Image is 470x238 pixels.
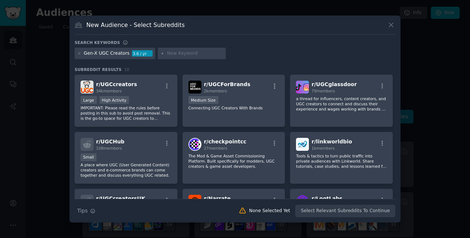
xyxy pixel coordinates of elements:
[96,195,145,201] span: r/ UGCcreatorsUK
[81,81,93,93] img: UGCcreators
[188,96,218,104] div: Medium Size
[81,96,97,104] div: Large
[96,139,125,144] span: r/ UGCHub
[311,146,335,150] span: 1k members
[81,153,96,161] div: Small
[84,50,130,57] div: Gen-X UGC Creators
[296,96,387,112] p: a thread for influencers, content creators, and UGC creators to connect and discuss their experie...
[167,50,223,57] input: New Keyword
[188,81,201,93] img: UGCForBrands
[81,105,171,121] p: IMPORTANT: Please read the rules before posting in this sub to avoid post removal. This is the go...
[75,40,120,45] h3: Search keywords
[132,50,153,57] div: 3.6 / yr
[296,195,309,208] img: LootLabs
[188,105,279,110] p: Connecting UGC Creators With Brands
[81,162,171,178] p: A place where UGC (User Generated Content) creators and e-commerce brands can come together and d...
[86,21,185,29] h3: New Audience - Select Subreddits
[311,89,335,93] span: 79 members
[311,195,343,201] span: r/ LootLabs
[204,81,251,87] span: r/ UGCForBrands
[204,89,227,93] span: 2k members
[296,138,309,151] img: linkworldbio
[249,208,290,214] div: None Selected Yet
[311,139,352,144] span: r/ linkworldbio
[75,67,122,72] span: Subreddit Results
[204,195,231,201] span: r/ Narrate
[77,207,88,215] span: Tips
[204,146,227,150] span: 27 members
[124,67,129,72] span: 10
[188,195,201,208] img: Narrate
[99,96,129,104] div: High Activity
[311,81,357,87] span: r/ UGCglassdoor
[296,153,387,169] p: Tools & tactics to turn public traffic into private audiences with Linkworld. Share tutorials, ca...
[75,204,98,217] button: Tips
[96,89,122,93] span: 34k members
[96,146,122,150] span: 108 members
[204,139,246,144] span: r/ checkpointcc
[188,138,201,151] img: checkpointcc
[188,153,279,169] p: The Mod & Game Asset Commissioning Platform. Built specifically for modders, UGC creators & game ...
[96,81,137,87] span: r/ UGCcreators
[296,81,309,93] img: UGCglassdoor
